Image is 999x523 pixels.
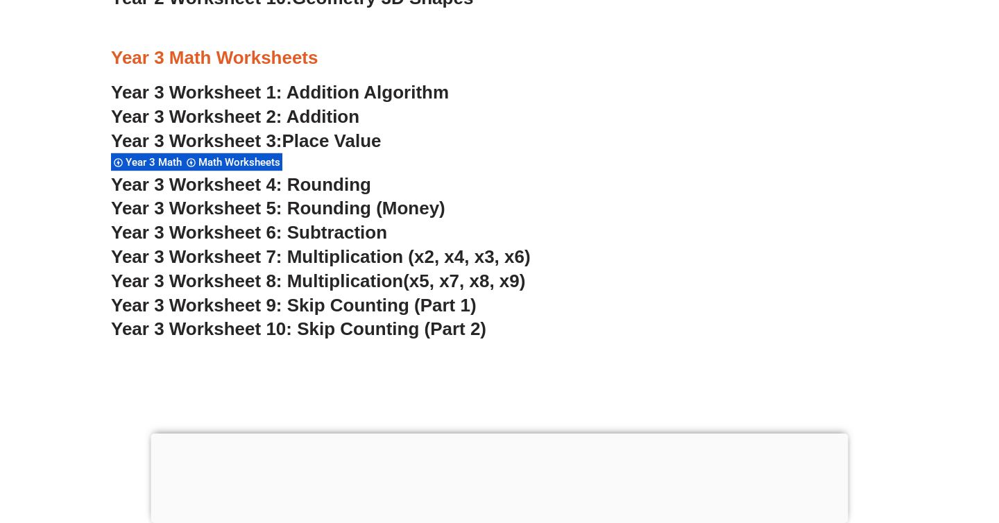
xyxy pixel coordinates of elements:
span: Math Worksheets [198,156,284,169]
a: Year 3 Worksheet 4: Rounding [111,174,371,195]
a: Year 3 Worksheet 7: Multiplication (x2, x4, x3, x6) [111,246,531,267]
a: Year 3 Worksheet 8: Multiplication(x5, x7, x8, x9) [111,271,525,291]
div: Math Worksheets [184,153,282,171]
a: Year 3 Worksheet 5: Rounding (Money) [111,198,445,218]
a: Year 3 Worksheet 9: Skip Counting (Part 1) [111,295,477,316]
span: Place Value [282,130,382,151]
a: Year 3 Worksheet 6: Subtraction [111,222,387,243]
h3: Year 3 Math Worksheets [111,46,888,70]
span: Year 3 Math [126,156,186,169]
a: Year 3 Worksheet 2: Addition [111,106,359,127]
span: Year 3 Worksheet 8: Multiplication [111,271,403,291]
a: Year 3 Worksheet 1: Addition Algorithm [111,82,449,103]
iframe: Advertisement [151,434,848,520]
a: Year 3 Worksheet 3:Place Value [111,130,382,151]
div: Year 3 Math [111,153,184,171]
iframe: Chat Widget [761,366,999,523]
a: Year 3 Worksheet 10: Skip Counting (Part 2) [111,318,486,339]
span: (x5, x7, x8, x9) [403,271,525,291]
span: Year 3 Worksheet 3: [111,130,282,151]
